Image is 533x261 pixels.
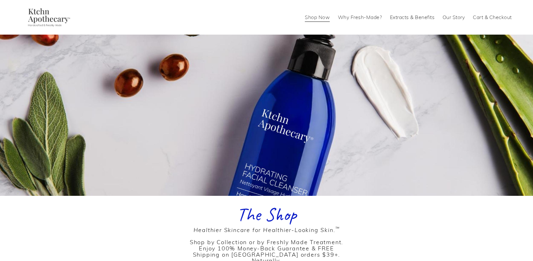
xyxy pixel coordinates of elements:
[473,12,512,22] a: Cart & Checkout
[390,12,435,22] a: Extracts & Benefits
[338,12,382,22] a: Why Fresh-Made?
[21,8,74,27] img: Ktchn Apothecary
[335,225,340,231] sup: ™
[237,202,296,226] span: The Shop
[305,12,330,22] a: Shop Now
[443,12,465,22] a: Our Story
[194,226,340,234] em: Healthier Skincare for Healthier-Looking Skin.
